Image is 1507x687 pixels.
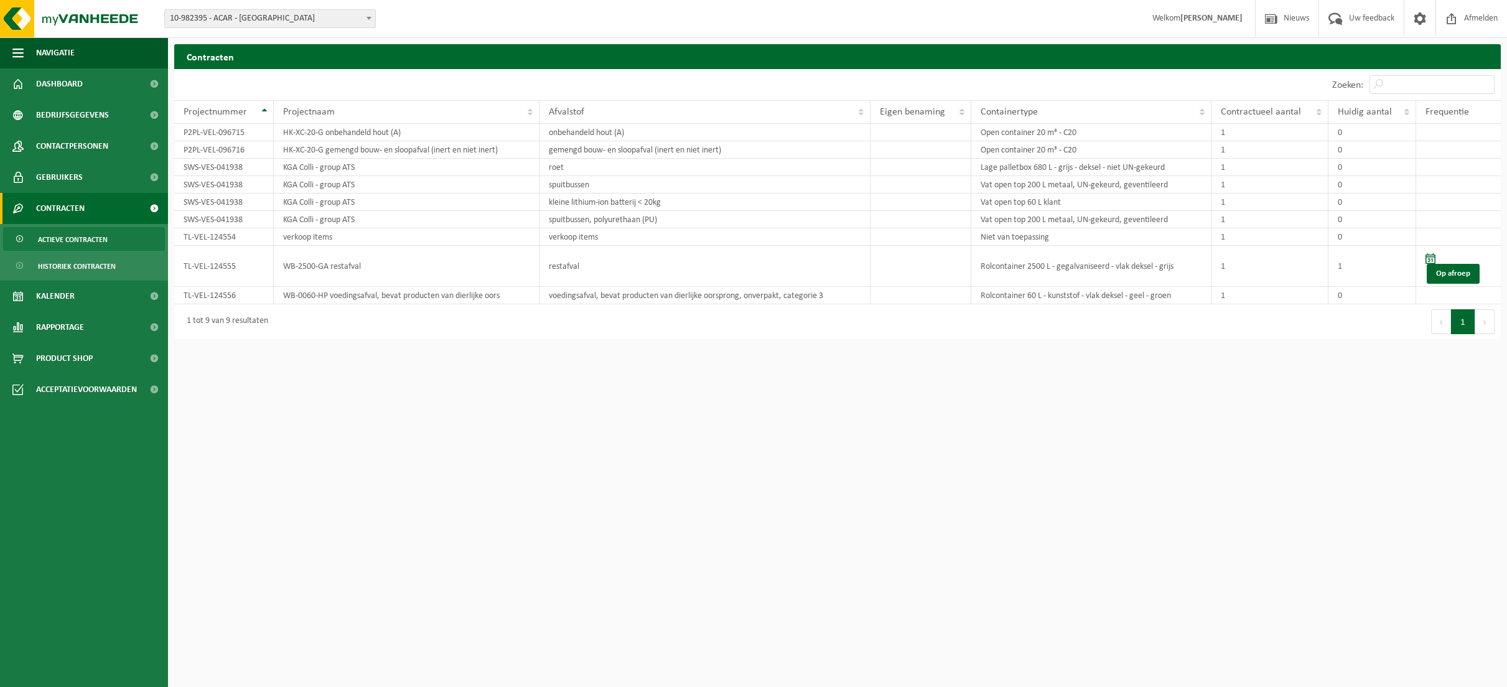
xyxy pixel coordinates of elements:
td: P2PL-VEL-096715 [174,124,274,141]
td: 1 [1211,246,1328,287]
td: Rolcontainer 60 L - kunststof - vlak deksel - geel - groen [971,287,1211,304]
td: Vat open top 200 L metaal, UN-gekeurd, geventileerd [971,211,1211,228]
span: Rapportage [36,312,84,343]
span: 10-982395 - ACAR - SINT-NIKLAAS [164,9,376,28]
td: 0 [1328,228,1416,246]
a: Actieve contracten [3,227,165,251]
td: verkoop items [539,228,870,246]
button: 1 [1451,309,1475,334]
span: Projectnaam [283,107,335,117]
span: Containertype [981,107,1038,117]
label: Zoeken: [1332,80,1363,90]
td: 0 [1328,287,1416,304]
strong: [PERSON_NAME] [1180,14,1243,23]
span: Projectnummer [184,107,247,117]
td: 0 [1328,159,1416,176]
span: 10-982395 - ACAR - SINT-NIKLAAS [165,10,375,27]
a: Op afroep [1427,264,1480,284]
td: roet [539,159,870,176]
span: Kalender [36,281,75,312]
td: 0 [1328,176,1416,194]
td: spuitbussen [539,176,870,194]
span: Frequentie [1425,107,1469,117]
span: Contactpersonen [36,131,108,162]
td: HK-XC-20-G gemengd bouw- en sloopafval (inert en niet inert) [274,141,540,159]
td: 1 [1211,124,1328,141]
td: SWS-VES-041938 [174,194,274,211]
td: Lage palletbox 680 L - grijs - deksel - niet UN-gekeurd [971,159,1211,176]
span: Afvalstof [549,107,584,117]
td: 0 [1328,211,1416,228]
button: Next [1475,309,1495,334]
span: Eigen benaming [880,107,945,117]
td: KGA Colli - group ATS [274,194,540,211]
span: Dashboard [36,68,83,100]
td: Vat open top 60 L klant [971,194,1211,211]
span: Gebruikers [36,162,83,193]
td: 1 [1328,246,1416,287]
td: WB-2500-GA restafval [274,246,540,287]
td: Rolcontainer 2500 L - gegalvaniseerd - vlak deksel - grijs [971,246,1211,287]
div: 1 tot 9 van 9 resultaten [180,311,268,333]
span: Acceptatievoorwaarden [36,374,137,405]
td: 1 [1211,159,1328,176]
td: KGA Colli - group ATS [274,211,540,228]
span: Product Shop [36,343,93,374]
td: verkoop items [274,228,540,246]
td: 0 [1328,194,1416,211]
td: 1 [1211,287,1328,304]
td: Vat open top 200 L metaal, UN-gekeurd, geventileerd [971,176,1211,194]
a: Historiek contracten [3,254,165,278]
button: Previous [1431,309,1451,334]
span: Contracten [36,193,85,224]
td: 1 [1211,176,1328,194]
span: Actieve contracten [38,228,108,251]
td: 1 [1211,194,1328,211]
td: TL-VEL-124556 [174,287,274,304]
td: SWS-VES-041938 [174,211,274,228]
td: HK-XC-20-G onbehandeld hout (A) [274,124,540,141]
h2: Contracten [174,44,1501,68]
span: Bedrijfsgegevens [36,100,109,131]
td: KGA Colli - group ATS [274,159,540,176]
td: spuitbussen, polyurethaan (PU) [539,211,870,228]
iframe: chat widget [6,660,208,687]
td: 1 [1211,228,1328,246]
td: Open container 20 m³ - C20 [971,141,1211,159]
td: restafval [539,246,870,287]
span: Contractueel aantal [1221,107,1301,117]
td: onbehandeld hout (A) [539,124,870,141]
td: WB-0060-HP voedingsafval, bevat producten van dierlijke oors [274,287,540,304]
span: Historiek contracten [38,255,116,278]
td: SWS-VES-041938 [174,176,274,194]
span: Huidig aantal [1338,107,1392,117]
td: KGA Colli - group ATS [274,176,540,194]
td: 1 [1211,211,1328,228]
td: 0 [1328,141,1416,159]
td: 0 [1328,124,1416,141]
td: kleine lithium-ion batterij < 20kg [539,194,870,211]
td: TL-VEL-124554 [174,228,274,246]
td: P2PL-VEL-096716 [174,141,274,159]
td: SWS-VES-041938 [174,159,274,176]
td: 1 [1211,141,1328,159]
td: gemengd bouw- en sloopafval (inert en niet inert) [539,141,870,159]
td: Niet van toepassing [971,228,1211,246]
td: TL-VEL-124555 [174,246,274,287]
td: voedingsafval, bevat producten van dierlijke oorsprong, onverpakt, categorie 3 [539,287,870,304]
span: Navigatie [36,37,75,68]
td: Open container 20 m³ - C20 [971,124,1211,141]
